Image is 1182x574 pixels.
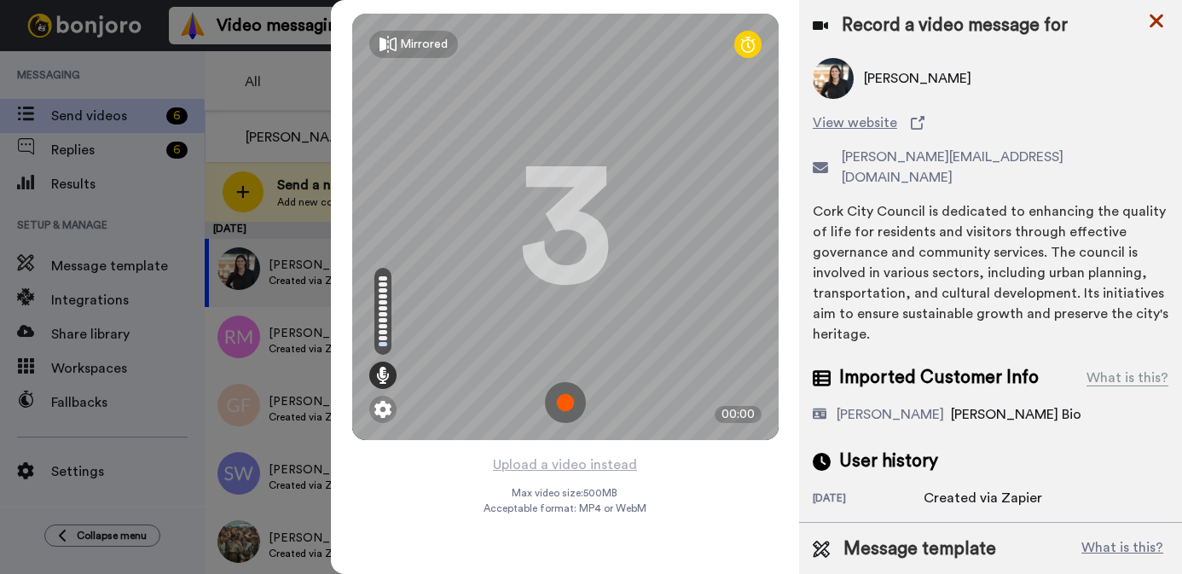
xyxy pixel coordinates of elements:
[1086,368,1168,388] div: What is this?
[484,502,646,515] span: Acceptable format: MP4 or WebM
[842,147,1168,188] span: [PERSON_NAME][EMAIL_ADDRESS][DOMAIN_NAME]
[513,486,618,500] span: Max video size: 500 MB
[813,201,1168,345] div: Cork City Council is dedicated to enhancing the quality of life for residents and visitors throug...
[813,113,897,133] span: View website
[837,404,944,425] div: [PERSON_NAME]
[1076,536,1168,562] button: What is this?
[813,491,924,508] div: [DATE]
[924,488,1042,508] div: Created via Zapier
[951,408,1081,421] span: [PERSON_NAME] Bio
[715,406,762,423] div: 00:00
[488,454,642,476] button: Upload a video instead
[545,382,586,423] img: ic_record_start.svg
[813,113,1168,133] a: View website
[374,401,391,418] img: ic_gear.svg
[519,163,612,291] div: 3
[839,449,938,474] span: User history
[839,365,1039,391] span: Imported Customer Info
[843,536,996,562] span: Message template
